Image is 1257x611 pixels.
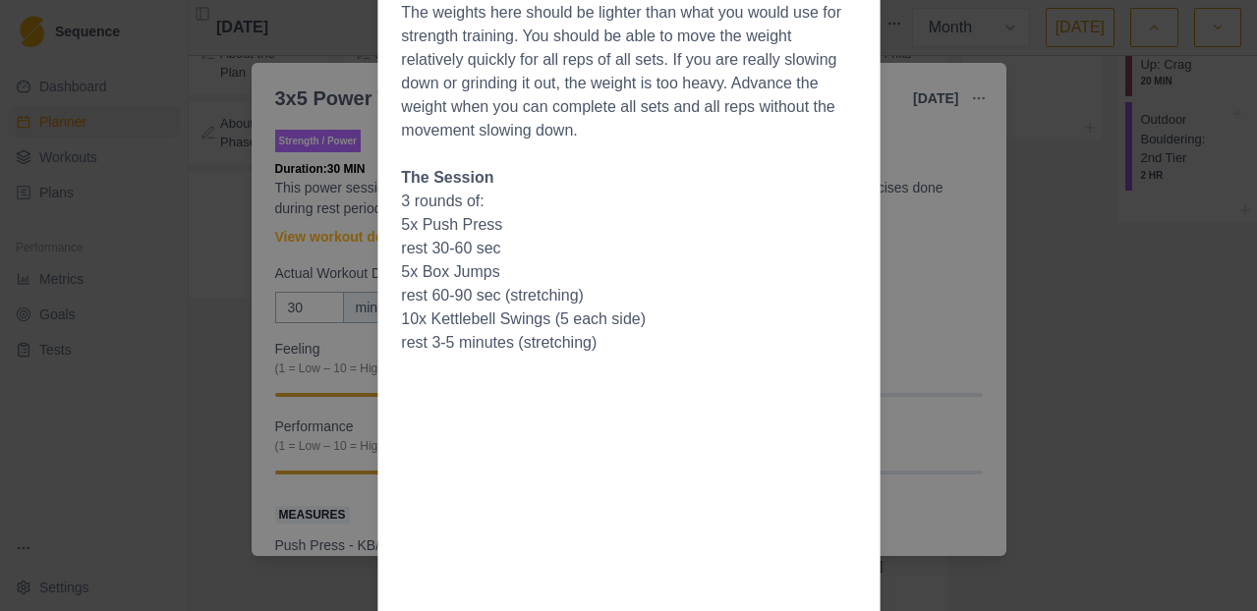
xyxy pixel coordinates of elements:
[401,213,856,237] li: 5x Push Press
[401,237,856,260] li: rest 30-60 sec
[401,284,856,307] li: rest 60-90 sec (stretching)
[401,260,856,284] li: 5x Box Jumps
[401,331,856,355] li: rest 3-5 minutes (stretching)
[401,169,493,186] strong: The Session
[401,1,856,142] p: The weights here should be lighter than what you would use for strength training. You should be a...
[401,307,856,331] li: 10x Kettlebell Swings (5 each side)
[401,190,856,213] p: 3 rounds of:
